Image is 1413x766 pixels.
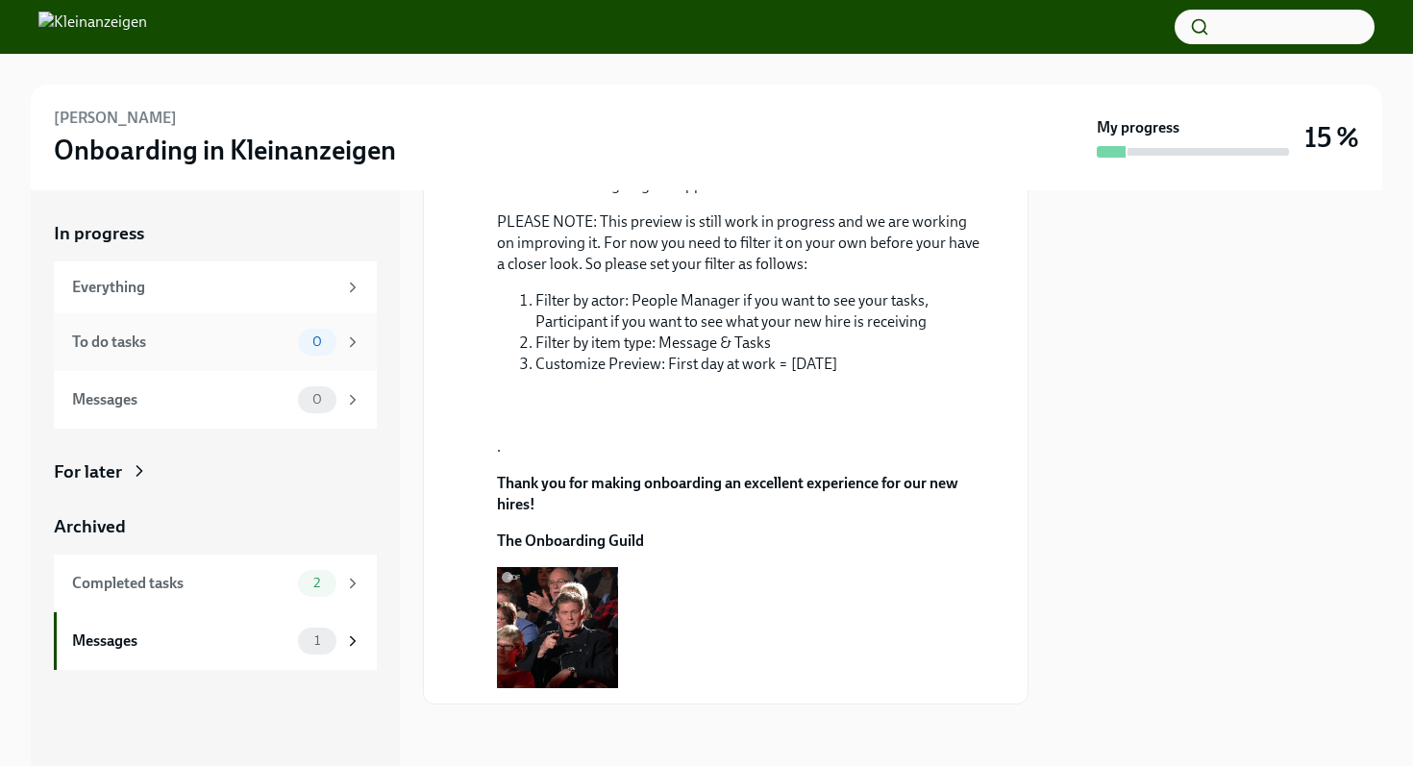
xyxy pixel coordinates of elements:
span: 2 [302,576,332,590]
div: For later [54,459,122,484]
span: 0 [301,392,334,407]
a: To do tasks0 [54,313,377,371]
p: . [497,436,981,457]
p: PLEASE NOTE: This preview is still work in progress and we are working on improving it. For now y... [497,211,981,275]
strong: The Onboarding Guild [497,531,644,550]
a: Archived [54,514,377,539]
span: 0 [301,334,334,349]
h3: 15 % [1304,120,1359,155]
li: Customize Preview: First day at work = [DATE] [535,354,981,375]
button: Zoom image [497,567,618,688]
div: Messages [72,630,290,652]
div: Messages [72,389,290,410]
strong: My progress [1097,117,1179,138]
div: To do tasks [72,332,290,353]
h3: Onboarding in Kleinanzeigen [54,133,396,167]
img: Kleinanzeigen [38,12,147,42]
a: Messages1 [54,612,377,670]
li: Filter by actor: People Manager if you want to see your tasks, Participant if you want to see wha... [535,290,981,333]
span: 1 [303,633,332,648]
h6: [PERSON_NAME] [54,108,177,129]
a: Completed tasks2 [54,555,377,612]
a: Messages0 [54,371,377,429]
div: Everything [72,277,336,298]
a: Everything [54,261,377,313]
div: Completed tasks [72,573,290,594]
li: Filter by item type: Message & Tasks [535,333,981,354]
a: For later [54,459,377,484]
a: In progress [54,221,377,246]
strong: Thank you for making onboarding an excellent experience for our new hires! [497,474,958,513]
